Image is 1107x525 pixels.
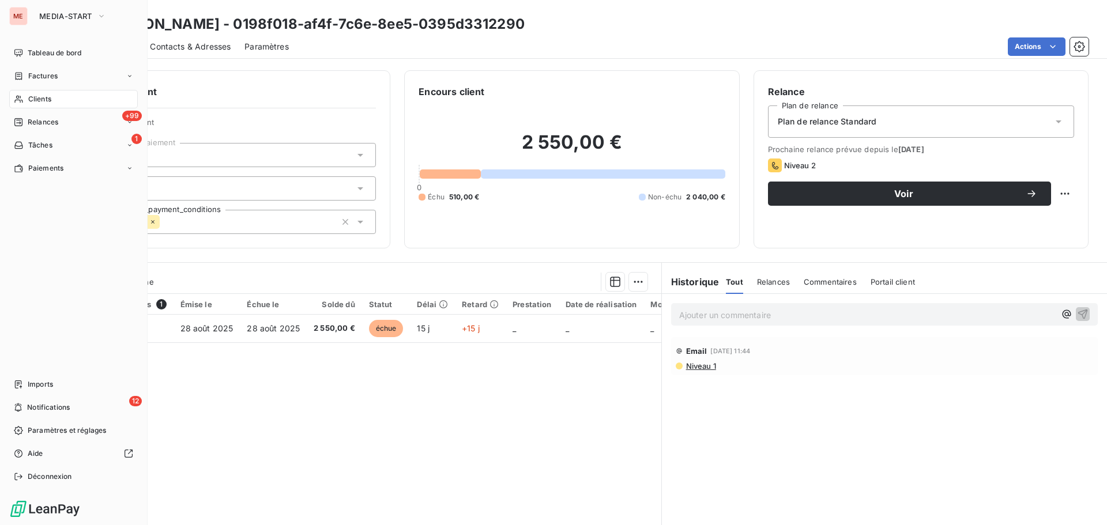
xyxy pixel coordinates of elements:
span: Aide [28,448,43,459]
h6: Historique [662,275,720,289]
h2: 2 550,00 € [419,131,725,165]
span: Paramètres et réglages [28,425,106,436]
span: Factures [28,71,58,81]
span: Voir [782,189,1026,198]
h6: Relance [768,85,1074,99]
span: Imports [28,379,53,390]
img: Logo LeanPay [9,500,81,518]
button: Voir [768,182,1051,206]
span: Clients [28,94,51,104]
h3: [PERSON_NAME] - 0198f018-af4f-7c6e-8ee5-0395d3312290 [101,14,525,35]
div: Date de réalisation [566,300,637,309]
div: Prestation [513,300,552,309]
span: Paramètres [244,41,289,52]
button: Actions [1008,37,1065,56]
h6: Encours client [419,85,484,99]
span: Propriétés Client [93,118,376,134]
span: 0 [417,183,421,192]
span: 1 [131,134,142,144]
span: Notifications [27,402,70,413]
span: _ [650,323,654,333]
span: échue [369,320,404,337]
span: 510,00 € [449,192,479,202]
h6: Informations client [70,85,376,99]
span: [DATE] 11:44 [710,348,750,354]
span: Email [686,346,707,356]
div: Délai [417,300,448,309]
span: 1 [156,299,167,309]
span: 28 août 2025 [247,323,300,333]
span: 15 j [417,323,430,333]
span: Déconnexion [28,471,72,482]
span: Portail client [871,277,915,286]
span: [DATE] [898,145,924,154]
span: 2 550,00 € [314,323,355,334]
span: Contacts & Adresses [150,41,231,52]
div: Solde dû [314,300,355,309]
iframe: Intercom live chat [1068,486,1095,513]
input: Ajouter une valeur [160,217,169,227]
span: Prochaine relance prévue depuis le [768,145,1074,154]
div: ME [9,7,28,25]
div: Moyen Paiement [650,300,714,309]
span: Tableau de bord [28,48,81,58]
span: +99 [122,111,142,121]
a: Aide [9,444,138,463]
span: Relances [757,277,790,286]
div: Statut [369,300,404,309]
div: Échue le [247,300,300,309]
span: Tâches [28,140,52,150]
span: Tout [726,277,743,286]
span: Non-échu [648,192,681,202]
span: Plan de relance Standard [778,116,877,127]
span: 2 040,00 € [686,192,725,202]
span: Commentaires [804,277,857,286]
span: _ [513,323,516,333]
span: Paiements [28,163,63,173]
span: +15 j [462,323,480,333]
span: MEDIA-START [39,12,92,21]
span: Relances [28,117,58,127]
span: Niveau 1 [685,361,716,371]
div: Retard [462,300,499,309]
div: Émise le [180,300,234,309]
span: Niveau 2 [784,161,816,170]
span: _ [566,323,569,333]
span: Échu [428,192,445,202]
span: 28 août 2025 [180,323,234,333]
span: 12 [129,396,142,406]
